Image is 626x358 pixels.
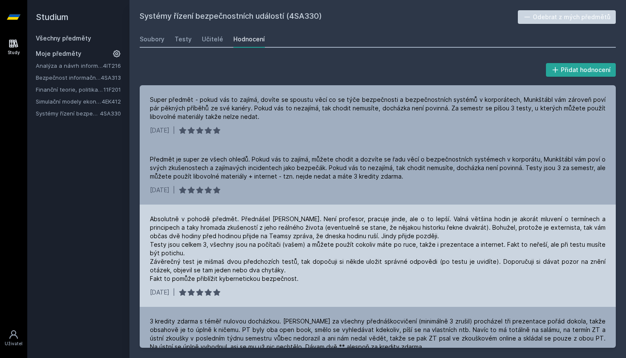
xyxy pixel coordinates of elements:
a: Hodnocení [233,31,265,48]
a: Všechny předměty [36,35,91,42]
div: Super předmět - pokud vás to zajímá, dovíte se spoustu věcí co se týče bezpečnosti a bezpečnostní... [150,95,606,121]
a: 4SA313 [101,74,121,81]
div: | [173,288,175,297]
a: Analýza a návrh informačních systémů [36,61,103,70]
div: [DATE] [150,126,169,135]
div: Učitelé [202,35,223,43]
div: Předmět je super ze všech ohledů. Pokud vás to zajímá, můžete chodit a dozvíte se řadu věcí o bez... [150,155,606,181]
a: Finanční teorie, politika a instituce [36,85,103,94]
div: Hodnocení [233,35,265,43]
div: [DATE] [150,288,169,297]
a: Testy [175,31,192,48]
div: Absolutně v pohodě předmět. Přednášel [PERSON_NAME]. Není profesor, pracuje jinde, ale o to lepší... [150,215,606,283]
a: Uživatel [2,325,26,351]
a: 11F201 [103,86,121,93]
button: Odebrat z mých předmětů [518,10,616,24]
button: Přidat hodnocení [546,63,616,77]
a: 4IT216 [103,62,121,69]
div: Soubory [140,35,164,43]
div: | [173,186,175,194]
div: Uživatel [5,341,23,347]
a: Simulační modely ekonomických procesů [36,97,102,106]
a: Soubory [140,31,164,48]
span: Moje předměty [36,49,81,58]
a: Study [2,34,26,60]
a: Učitelé [202,31,223,48]
div: 3 kredity zdarma s téměř nulovou docházkou. [PERSON_NAME] za všechny přednáškocvičení (minimálně ... [150,317,606,351]
div: [DATE] [150,186,169,194]
a: 4SA330 [100,110,121,117]
div: | [173,126,175,135]
div: Study [8,49,20,56]
a: Bezpečnost informačních systémů [36,73,101,82]
h2: Systémy řízení bezpečnostních událostí (4SA330) [140,10,518,24]
a: Systémy řízení bezpečnostních událostí [36,109,100,118]
a: 4EK412 [102,98,121,105]
div: Testy [175,35,192,43]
